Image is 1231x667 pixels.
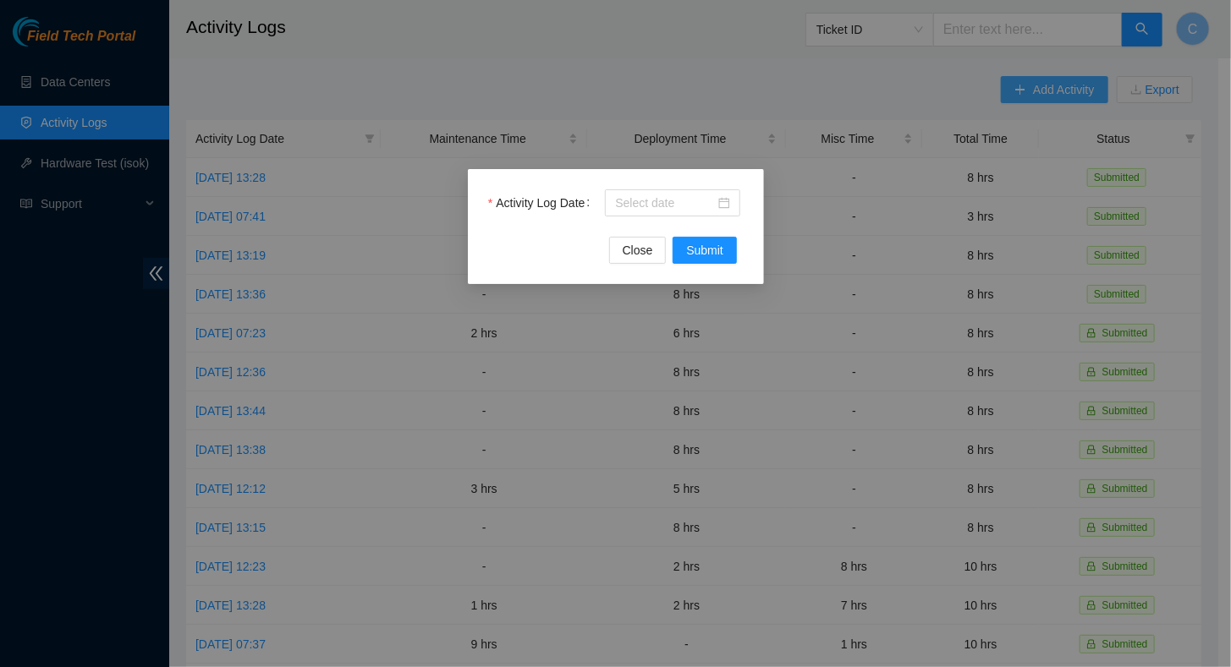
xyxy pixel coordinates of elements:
input: Activity Log Date [615,194,715,212]
button: Submit [673,237,737,264]
span: Submit [686,241,723,260]
label: Activity Log Date [488,189,596,216]
span: Close [622,241,652,260]
button: Close [608,237,666,264]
